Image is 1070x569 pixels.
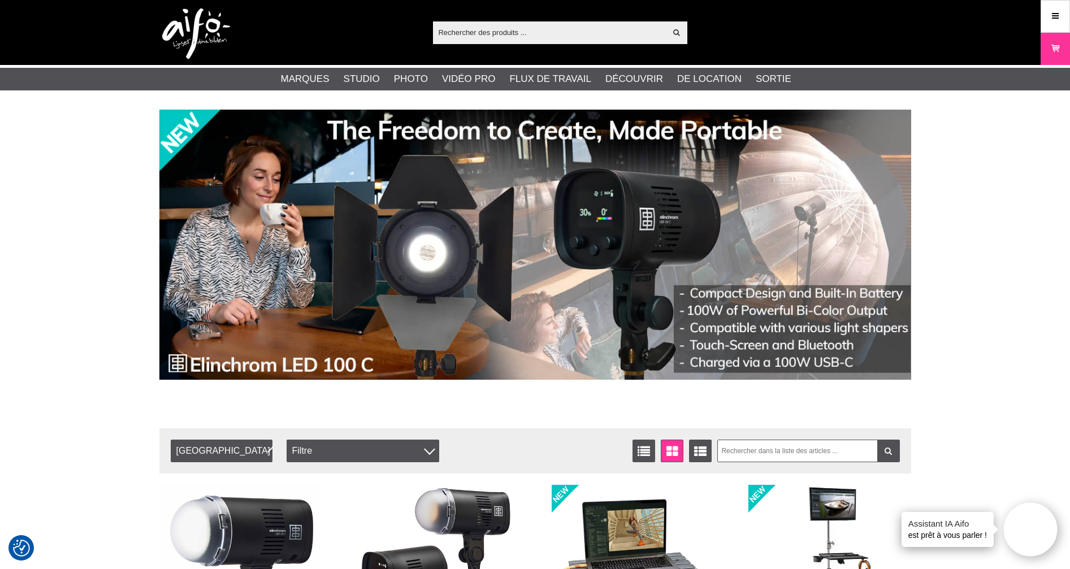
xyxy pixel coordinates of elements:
[176,446,271,455] font: [GEOGRAPHIC_DATA]
[509,73,591,84] font: Flux de travail
[394,72,428,86] a: Photo
[281,72,330,86] a: Marques
[442,73,495,84] font: Vidéo Pro
[605,72,663,86] a: Découvrir
[433,24,666,41] input: Rechercher des produits ...
[756,72,791,86] a: Sortie
[344,73,380,84] font: Studio
[756,73,791,84] font: Sortie
[442,72,495,86] a: Vidéo Pro
[877,440,900,462] a: Filtre
[908,531,987,540] font: est prêt à vous parler !
[677,72,742,86] a: De location
[13,540,30,557] img: Revoir le bouton de consentement
[394,73,428,84] font: Photo
[162,8,230,59] img: logo.png
[605,73,663,84] font: Découvrir
[661,440,683,462] a: Fenêtre
[633,440,655,462] a: Liste
[344,72,380,86] a: Studio
[509,72,591,86] a: Flux de travail
[689,440,712,462] a: Liste étendue
[292,446,313,455] font: Filtre
[908,519,969,528] font: Assistant IA Aifo
[159,110,911,380] img: Annonce : 002 banner-elin-led100c11390x.jpg
[717,440,900,462] input: Rechercher dans la liste des articles ...
[281,73,330,84] font: Marques
[677,73,742,84] font: De location
[13,538,30,558] button: Samtyckesinställningar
